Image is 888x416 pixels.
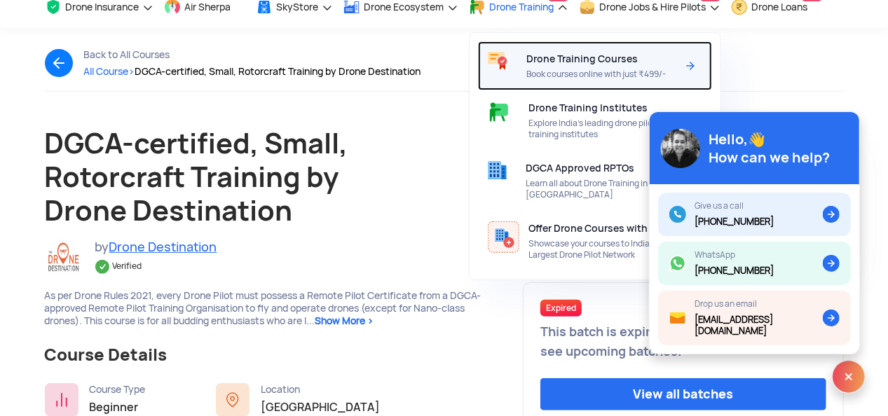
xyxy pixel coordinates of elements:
img: ic_call.svg [669,206,686,223]
div: Hello,👋 How can we help? [709,130,830,167]
img: Drone%20Destination%20-%20LOGO.JPG [45,239,84,278]
span: Drone Loans [752,1,808,13]
div: [PHONE_NUMBER] [695,216,774,228]
span: Drone Ecosystem [364,1,444,13]
img: ic_profilepage.svg [488,101,510,123]
div: by [95,239,217,256]
span: Offer Drone Courses with Us [529,223,663,234]
span: Drone Destination [109,239,217,255]
img: all-courses.svg [488,52,507,70]
span: Drone Training [490,1,554,13]
span: DGCA-certified, Small, Rotorcraft Training by Drone Destination [135,65,421,78]
img: img_avatar@2x.png [661,129,700,168]
img: approved-rpto.svg [488,161,507,179]
div: Location [261,383,380,396]
span: SkyStore [277,1,319,13]
div: Beginner [90,401,146,415]
div: This batch is expired. Click the button below to see upcoming batches. [540,322,826,361]
a: Drone Training InstitutesExplore India’s leading drone pilot training institutes [478,90,712,151]
div: Verified [95,260,217,274]
a: Drone Training CoursesBook courses online with just ₹499/-Arrow [478,41,712,90]
div: [GEOGRAPHIC_DATA] [261,401,380,415]
img: ic_whatsapp.svg [669,255,686,272]
span: Drone Jobs & Hire Pilots [600,1,706,13]
div: Course Details [45,344,503,366]
span: Showcase your courses to India’s Largest Drone Pilot Network [529,238,677,261]
span: Show More > [315,314,374,327]
img: ic_mail.svg [669,310,686,326]
a: WhatsApp[PHONE_NUMBER] [658,242,851,285]
a: View all batches [540,378,826,410]
span: Learn all about Drone Training in [GEOGRAPHIC_DATA] [526,178,676,200]
div: As per Drone Rules 2021, every Drone Pilot must possess a Remote Pilot Certificate from a DGCA-ap... [45,278,503,327]
span: Drone Training Institutes [529,102,648,113]
span: Book courses online with just ₹499/- [526,69,677,80]
div: Back to All Courses [84,49,421,60]
a: DGCA Approved RPTOsLearn all about Drone Training in [GEOGRAPHIC_DATA] [478,151,712,211]
div: WhatsApp [695,250,774,260]
h1: DGCA-certified, Small, Rotorcraft Training by Drone Destination [45,127,503,228]
span: DGCA Approved RPTOs [526,162,634,174]
img: ic_x.svg [832,360,866,394]
img: ic_arrow.svg [823,310,840,326]
div: [PHONE_NUMBER] [695,265,774,277]
span: Drone Training Courses [526,53,638,64]
div: Give us a call [695,201,774,211]
span: Air Sherpa [185,1,231,13]
img: ic_enlist_RPTO.svg [488,221,519,253]
a: Offer Drone Courses with UsShowcase your courses to India’s Largest Drone Pilot Network [478,211,712,271]
span: Explore India’s leading drone pilot training institutes [529,118,677,140]
div: [EMAIL_ADDRESS][DOMAIN_NAME] [695,314,823,337]
img: ic_arrow.svg [823,206,840,223]
img: ic_arrow.svg [823,255,840,272]
div: Expired [540,300,582,317]
a: Drop us an email[EMAIL_ADDRESS][DOMAIN_NAME] [658,291,851,345]
span: All Course [84,65,135,78]
span: Drone Insurance [66,1,139,13]
div: Drop us an email [695,299,823,309]
div: Course Type [90,383,146,396]
span: > [129,65,135,78]
a: Give us a call[PHONE_NUMBER] [658,193,851,236]
img: Arrow [682,57,699,74]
